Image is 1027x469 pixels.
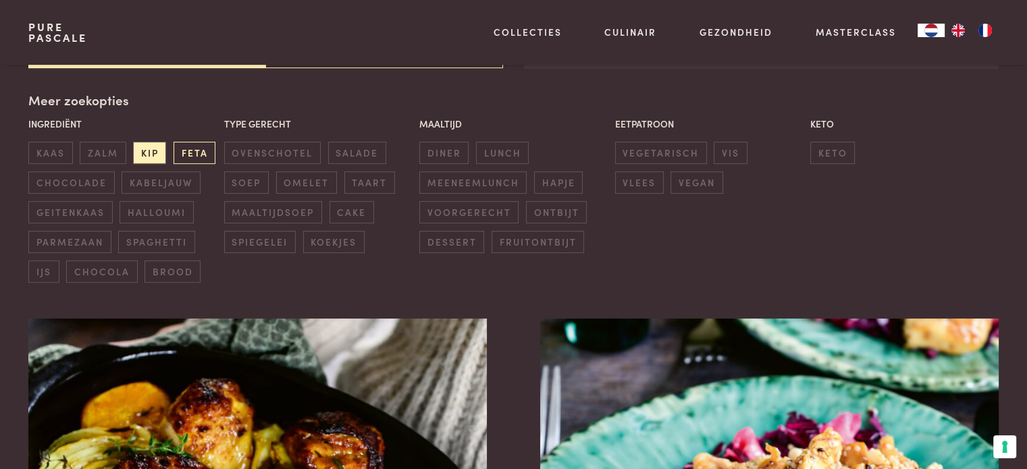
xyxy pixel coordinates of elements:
a: Masterclass [816,25,896,39]
span: zalm [80,142,126,164]
p: Type gerecht [224,117,413,131]
span: brood [144,260,201,283]
aside: Language selected: Nederlands [918,24,999,37]
span: maaltijdsoep [224,201,322,223]
span: soep [224,171,269,194]
span: taart [344,171,395,194]
p: Maaltijd [419,117,608,131]
span: omelet [276,171,337,194]
span: kabeljauw [122,171,200,194]
a: FR [972,24,999,37]
p: Eetpatroon [615,117,804,131]
p: Keto [810,117,999,131]
span: chocola [66,260,137,283]
span: vis [714,142,747,164]
span: voorgerecht [419,201,519,223]
span: vegetarisch [615,142,707,164]
span: koekjes [303,231,365,253]
span: halloumi [120,201,193,223]
span: meeneemlunch [419,171,527,194]
a: Culinair [604,25,656,39]
span: ovenschotel [224,142,321,164]
p: Ingrediënt [28,117,217,131]
a: NL [918,24,945,37]
span: diner [419,142,469,164]
span: kaas [28,142,72,164]
button: Uw voorkeuren voor toestemming voor trackingtechnologieën [993,435,1016,458]
span: ontbijt [526,201,587,223]
span: spaghetti [118,231,194,253]
span: lunch [476,142,529,164]
span: fruitontbijt [492,231,584,253]
span: vegan [670,171,722,194]
span: feta [174,142,215,164]
a: EN [945,24,972,37]
a: Collecties [494,25,562,39]
span: keto [810,142,855,164]
a: PurePascale [28,22,87,43]
span: kip [133,142,166,164]
span: ijs [28,260,59,283]
span: geitenkaas [28,201,112,223]
span: hapje [534,171,583,194]
span: vlees [615,171,664,194]
span: cake [330,201,374,223]
a: Gezondheid [700,25,772,39]
ul: Language list [945,24,999,37]
div: Language [918,24,945,37]
span: salade [328,142,386,164]
span: dessert [419,231,484,253]
span: chocolade [28,171,114,194]
span: parmezaan [28,231,111,253]
span: spiegelei [224,231,296,253]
